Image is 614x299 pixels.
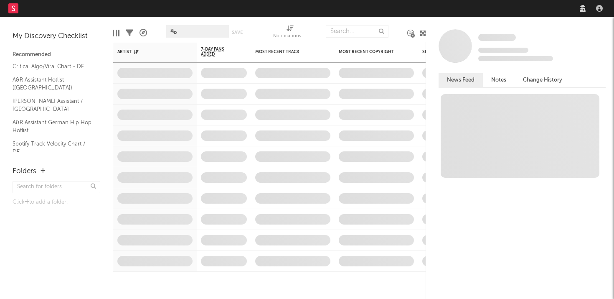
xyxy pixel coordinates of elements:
[113,21,119,45] div: Edit Columns
[126,21,133,45] div: Filters
[422,49,485,54] div: Spotify Monthly Listeners
[13,97,92,114] a: [PERSON_NAME] Assistant / [GEOGRAPHIC_DATA]
[13,118,92,135] a: A&R Assistant German Hip Hop Hotlist
[478,56,553,61] span: 0 fans last week
[13,181,100,193] input: Search for folders...
[13,75,92,92] a: A&R Assistant Hotlist ([GEOGRAPHIC_DATA])
[255,49,318,54] div: Most Recent Track
[478,48,528,53] span: Tracking Since: [DATE]
[478,33,516,42] a: Some Artist
[439,73,483,87] button: News Feed
[515,73,571,87] button: Change History
[326,25,388,38] input: Search...
[273,21,307,45] div: Notifications (Artist)
[13,31,100,41] div: My Discovery Checklist
[201,47,234,57] span: 7-Day Fans Added
[117,49,180,54] div: Artist
[273,31,307,41] div: Notifications (Artist)
[13,50,100,60] div: Recommended
[13,139,92,156] a: Spotify Track Velocity Chart / DE
[13,166,36,176] div: Folders
[140,21,147,45] div: A&R Pipeline
[13,197,100,207] div: Click to add a folder.
[339,49,401,54] div: Most Recent Copyright
[232,30,243,35] button: Save
[483,73,515,87] button: Notes
[478,34,516,41] span: Some Artist
[13,62,92,71] a: Critical Algo/Viral Chart - DE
